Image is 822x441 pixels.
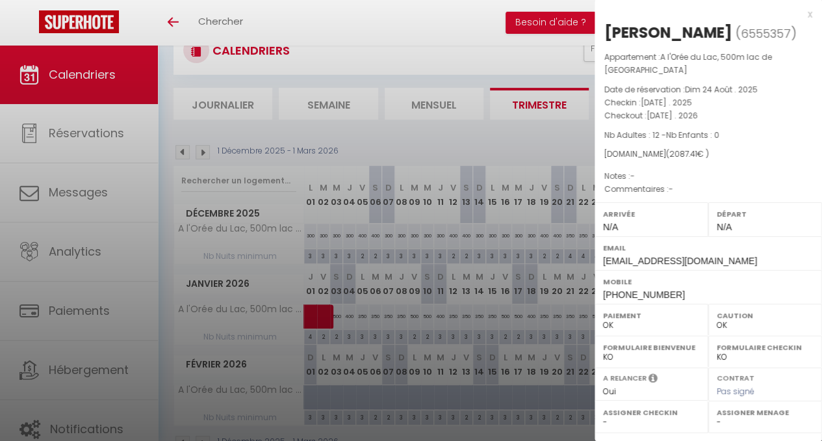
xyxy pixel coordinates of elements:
[717,341,814,354] label: Formulaire Checkin
[736,24,797,42] span: ( )
[666,129,719,140] span: Nb Enfants : 0
[647,110,698,121] span: [DATE] . 2026
[604,109,812,122] p: Checkout :
[603,309,700,322] label: Paiement
[595,7,812,22] div: x
[604,170,812,183] p: Notes :
[604,51,812,77] p: Appartement :
[604,129,719,140] span: Nb Adultes : 12 -
[669,183,673,194] span: -
[603,241,814,254] label: Email
[641,97,692,108] span: [DATE] . 2025
[630,170,635,181] span: -
[603,222,618,232] span: N/A
[717,222,732,232] span: N/A
[603,275,814,288] label: Mobile
[603,256,757,266] span: [EMAIL_ADDRESS][DOMAIN_NAME]
[604,148,812,161] div: [DOMAIN_NAME]
[604,22,732,43] div: [PERSON_NAME]
[603,207,700,220] label: Arrivée
[685,84,758,95] span: Dim 24 Août . 2025
[604,96,812,109] p: Checkin :
[717,386,754,397] span: Pas signé
[666,148,709,159] span: ( € )
[717,207,814,220] label: Départ
[717,406,814,419] label: Assigner Menage
[604,83,812,96] p: Date de réservation :
[604,183,812,196] p: Commentaires :
[604,51,772,75] span: A l'Orée du Lac, 500m lac de [GEOGRAPHIC_DATA]
[603,341,700,354] label: Formulaire Bienvenue
[10,5,49,44] button: Ouvrir le widget de chat LiveChat
[603,406,700,419] label: Assigner Checkin
[669,148,697,159] span: 2087.41
[717,373,754,381] label: Contrat
[717,309,814,322] label: Caution
[649,373,658,387] i: Sélectionner OUI si vous souhaiter envoyer les séquences de messages post-checkout
[603,373,647,384] label: A relancer
[741,25,791,42] span: 6555357
[603,289,685,300] span: [PHONE_NUMBER]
